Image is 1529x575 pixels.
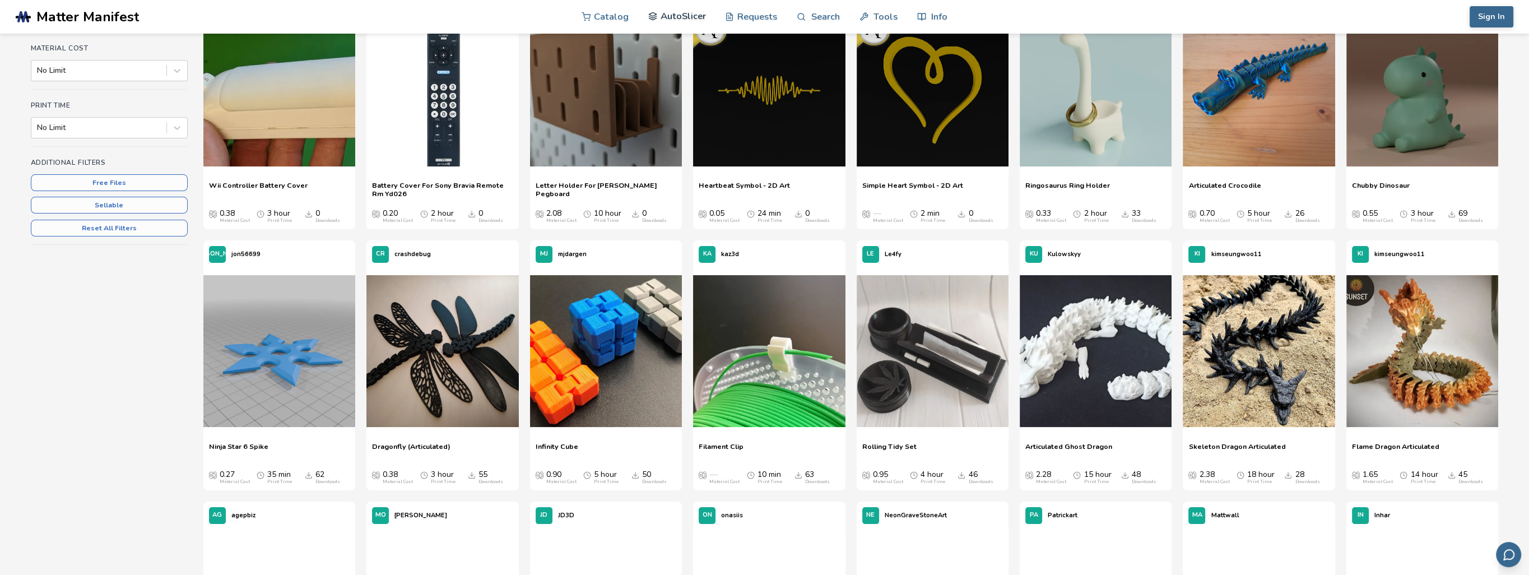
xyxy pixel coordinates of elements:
[267,479,292,485] div: Print Time
[468,470,476,479] span: Downloads
[536,442,578,459] a: Infinity Cube
[1084,218,1108,224] div: Print Time
[1237,209,1244,218] span: Average Print Time
[375,512,386,519] span: MO
[921,209,945,224] div: 2 min
[1295,218,1319,224] div: Downloads
[747,470,755,479] span: Average Print Time
[1199,470,1229,485] div: 2.38
[1084,479,1108,485] div: Print Time
[1192,512,1202,519] span: MA
[794,470,802,479] span: Downloads
[805,470,830,485] div: 63
[1358,251,1363,258] span: KI
[1458,479,1483,485] div: Downloads
[873,218,903,224] div: Material Cost
[642,218,667,224] div: Downloads
[867,251,874,258] span: LE
[958,470,965,479] span: Downloads
[594,218,619,224] div: Print Time
[921,470,945,485] div: 4 hour
[31,174,188,191] button: Free Files
[699,442,743,459] a: Filament Clip
[968,479,993,485] div: Downloads
[1048,248,1081,260] p: Kulowskyy
[583,470,591,479] span: Average Print Time
[721,509,743,521] p: onasiis
[267,218,292,224] div: Print Time
[1295,470,1319,485] div: 28
[699,181,790,198] a: Heartbeat Symbol - 2D Art
[37,123,39,132] input: No Limit
[220,218,250,224] div: Material Cost
[1211,509,1239,521] p: Mattwall
[1188,209,1196,218] span: Average Cost
[1073,470,1081,479] span: Average Print Time
[231,248,261,260] p: jon56699
[558,509,574,521] p: JD3D
[305,209,313,218] span: Downloads
[431,209,456,224] div: 2 hour
[1132,479,1156,485] div: Downloads
[921,479,945,485] div: Print Time
[315,209,340,224] div: 0
[873,479,903,485] div: Material Cost
[267,209,292,224] div: 3 hour
[536,209,543,218] span: Average Cost
[594,209,621,224] div: 10 hour
[1352,181,1410,198] a: Chubby Dinosaur
[1084,209,1108,224] div: 2 hour
[873,470,903,485] div: 0.95
[1036,218,1066,224] div: Material Cost
[1025,442,1112,459] span: Articulated Ghost Dragon
[220,479,250,485] div: Material Cost
[594,470,619,485] div: 5 hour
[257,470,264,479] span: Average Print Time
[372,181,513,198] span: Battery Cover For Sony Bravia Remote Rm Yd026
[1458,470,1483,485] div: 45
[31,197,188,214] button: Sellable
[1357,512,1363,519] span: IN
[1025,470,1033,479] span: Average Cost
[212,512,222,519] span: AG
[431,479,456,485] div: Print Time
[376,251,385,258] span: CR
[546,218,577,224] div: Material Cost
[805,209,830,224] div: 0
[1295,209,1319,224] div: 26
[910,209,918,218] span: Average Print Time
[1458,209,1483,224] div: 69
[478,218,503,224] div: Downloads
[209,209,217,218] span: Average Cost
[642,470,667,485] div: 50
[968,218,993,224] div: Downloads
[231,509,255,521] p: agepbiz
[478,470,503,485] div: 55
[1188,470,1196,479] span: Average Cost
[631,209,639,218] span: Downloads
[383,479,413,485] div: Material Cost
[478,209,503,224] div: 0
[1025,209,1033,218] span: Average Cost
[1237,470,1244,479] span: Average Print Time
[1363,209,1393,224] div: 0.55
[257,209,264,218] span: Average Print Time
[546,470,577,485] div: 0.90
[383,218,413,224] div: Material Cost
[873,209,881,218] span: —
[536,470,543,479] span: Average Cost
[1084,470,1111,485] div: 15 hour
[420,470,428,479] span: Average Print Time
[1188,181,1261,198] a: Articulated Crocodile
[699,209,707,218] span: Average Cost
[1374,509,1390,521] p: Inhar
[1188,442,1285,459] span: Skeleton Dragon Articulated
[431,470,456,485] div: 3 hour
[631,470,639,479] span: Downloads
[757,218,782,224] div: Print Time
[1194,251,1200,258] span: KI
[642,479,667,485] div: Downloads
[1448,209,1456,218] span: Downloads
